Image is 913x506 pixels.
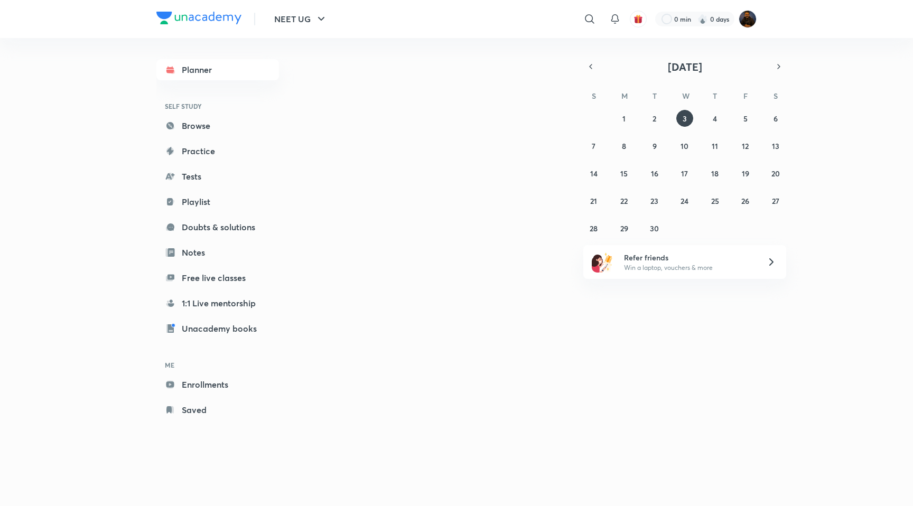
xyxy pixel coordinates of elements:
[743,114,748,124] abbr: September 5, 2025
[590,196,597,206] abbr: September 21, 2025
[676,192,693,209] button: September 24, 2025
[711,168,719,179] abbr: September 18, 2025
[156,356,279,374] h6: ME
[156,97,279,115] h6: SELF STUDY
[585,165,602,182] button: September 14, 2025
[622,141,626,151] abbr: September 8, 2025
[646,192,663,209] button: September 23, 2025
[620,168,628,179] abbr: September 15, 2025
[741,196,749,206] abbr: September 26, 2025
[156,12,241,27] a: Company Logo
[156,115,279,136] a: Browse
[650,196,658,206] abbr: September 23, 2025
[268,8,334,30] button: NEET UG
[622,114,626,124] abbr: September 1, 2025
[616,137,632,154] button: September 8, 2025
[620,196,628,206] abbr: September 22, 2025
[774,114,778,124] abbr: September 6, 2025
[646,137,663,154] button: September 9, 2025
[743,91,748,101] abbr: Friday
[592,251,613,273] img: referral
[742,141,749,151] abbr: September 12, 2025
[630,11,647,27] button: avatar
[767,110,784,127] button: September 6, 2025
[585,192,602,209] button: September 21, 2025
[592,91,596,101] abbr: Sunday
[737,110,754,127] button: September 5, 2025
[616,165,632,182] button: September 15, 2025
[156,191,279,212] a: Playlist
[767,165,784,182] button: September 20, 2025
[772,141,779,151] abbr: September 13, 2025
[706,110,723,127] button: September 4, 2025
[585,220,602,237] button: September 28, 2025
[156,140,279,162] a: Practice
[156,374,279,395] a: Enrollments
[650,223,659,233] abbr: September 30, 2025
[774,91,778,101] abbr: Saturday
[737,137,754,154] button: September 12, 2025
[624,263,754,273] p: Win a laptop, vouchers & more
[668,60,702,74] span: [DATE]
[616,192,632,209] button: September 22, 2025
[676,165,693,182] button: September 17, 2025
[653,91,657,101] abbr: Tuesday
[676,137,693,154] button: September 10, 2025
[653,141,657,151] abbr: September 9, 2025
[772,196,779,206] abbr: September 27, 2025
[713,91,717,101] abbr: Thursday
[683,114,687,124] abbr: September 3, 2025
[585,137,602,154] button: September 7, 2025
[737,192,754,209] button: September 26, 2025
[712,141,718,151] abbr: September 11, 2025
[706,192,723,209] button: September 25, 2025
[592,141,595,151] abbr: September 7, 2025
[706,137,723,154] button: September 11, 2025
[156,12,241,24] img: Company Logo
[646,165,663,182] button: September 16, 2025
[156,166,279,187] a: Tests
[706,165,723,182] button: September 18, 2025
[616,110,632,127] button: September 1, 2025
[737,165,754,182] button: September 19, 2025
[156,242,279,263] a: Notes
[156,293,279,314] a: 1:1 Live mentorship
[651,168,658,179] abbr: September 16, 2025
[713,114,717,124] abbr: September 4, 2025
[739,10,757,28] img: Bhaskar Pratim Bhagawati
[598,59,771,74] button: [DATE]
[711,196,719,206] abbr: September 25, 2025
[156,318,279,339] a: Unacademy books
[624,252,754,263] h6: Refer friends
[621,91,628,101] abbr: Monday
[646,220,663,237] button: September 30, 2025
[767,137,784,154] button: September 13, 2025
[697,14,708,24] img: streak
[590,168,598,179] abbr: September 14, 2025
[681,196,688,206] abbr: September 24, 2025
[676,110,693,127] button: September 3, 2025
[156,399,279,420] a: Saved
[646,110,663,127] button: September 2, 2025
[633,14,643,24] img: avatar
[653,114,656,124] abbr: September 2, 2025
[681,141,688,151] abbr: September 10, 2025
[742,168,749,179] abbr: September 19, 2025
[681,168,688,179] abbr: September 17, 2025
[156,267,279,288] a: Free live classes
[616,220,632,237] button: September 29, 2025
[682,91,690,101] abbr: Wednesday
[156,217,279,238] a: Doubts & solutions
[620,223,628,233] abbr: September 29, 2025
[767,192,784,209] button: September 27, 2025
[156,59,279,80] a: Planner
[590,223,598,233] abbr: September 28, 2025
[771,168,780,179] abbr: September 20, 2025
